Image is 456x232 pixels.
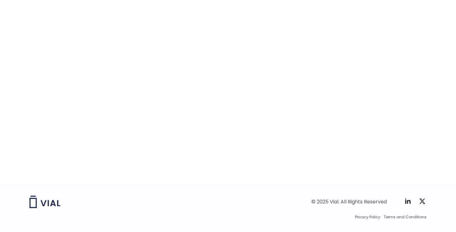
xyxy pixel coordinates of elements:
img: Vial logo wih "Vial" spelled out [29,196,60,208]
a: Terms and Conditions [384,214,427,220]
div: © 2025 Vial. All Rights Reserved [311,198,387,205]
a: Privacy Policy [355,214,380,220]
